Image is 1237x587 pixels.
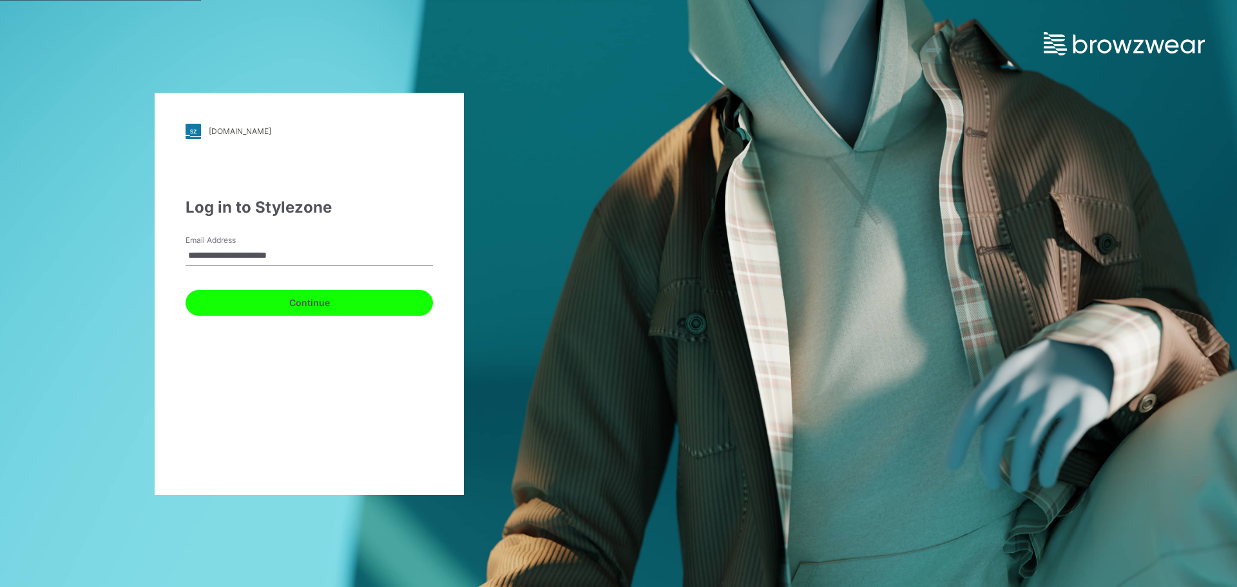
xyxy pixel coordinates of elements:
a: [DOMAIN_NAME] [186,124,433,139]
img: stylezone-logo.562084cfcfab977791bfbf7441f1a819.svg [186,124,201,139]
img: browzwear-logo.e42bd6dac1945053ebaf764b6aa21510.svg [1044,32,1205,55]
div: Log in to Stylezone [186,196,433,219]
label: Email Address [186,235,276,246]
button: Continue [186,290,433,316]
div: [DOMAIN_NAME] [209,126,271,136]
